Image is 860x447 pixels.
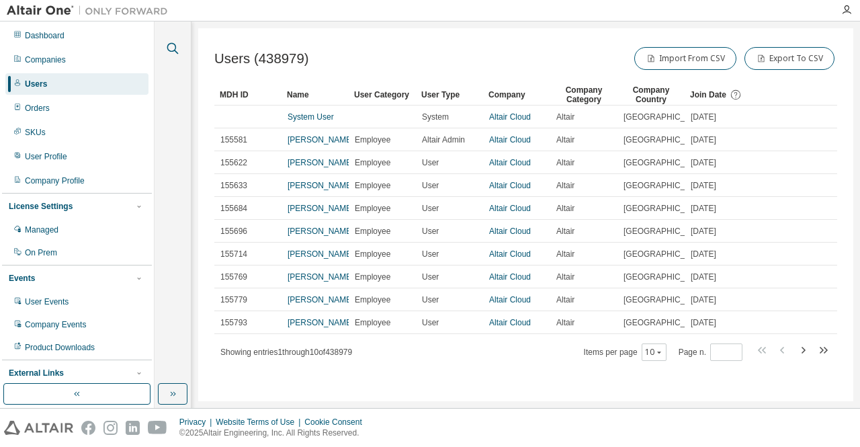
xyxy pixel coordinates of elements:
span: Join Date [690,90,726,99]
span: [GEOGRAPHIC_DATA] [623,180,707,191]
p: © 2025 Altair Engineering, Inc. All Rights Reserved. [179,428,370,439]
span: [DATE] [691,157,716,168]
span: [DATE] [691,180,716,191]
div: Company Profile [25,175,85,186]
a: Altair Cloud [489,204,531,213]
a: [PERSON_NAME] [288,249,354,259]
div: Companies [25,54,66,65]
div: Events [9,273,35,284]
img: altair_logo.svg [4,421,73,435]
span: User [422,180,439,191]
svg: Date when the user was first added or directly signed up. If the user was deleted and later re-ad... [730,89,742,101]
span: 155714 [220,249,247,259]
span: 155793 [220,317,247,328]
a: Altair Cloud [489,249,531,259]
span: [GEOGRAPHIC_DATA] [623,134,707,145]
a: [PERSON_NAME] [288,204,354,213]
span: 155696 [220,226,247,237]
span: 155581 [220,134,247,145]
div: User Category [354,84,411,106]
span: User [422,317,439,328]
span: Items per page [584,343,666,361]
div: Dashboard [25,30,64,41]
div: MDH ID [220,84,276,106]
span: Altair [556,180,574,191]
span: Employee [355,180,390,191]
div: Cookie Consent [304,417,370,428]
span: User [422,249,439,259]
a: [PERSON_NAME] [288,318,354,327]
span: 155633 [220,180,247,191]
div: User Profile [25,151,67,162]
div: License Settings [9,201,73,212]
a: Altair Cloud [489,158,531,167]
a: System User [288,112,334,122]
span: Employee [355,272,390,282]
a: [PERSON_NAME] [288,227,354,236]
span: User [422,294,439,305]
div: SKUs [25,127,46,138]
span: [GEOGRAPHIC_DATA] [623,317,707,328]
span: [GEOGRAPHIC_DATA] [623,157,707,168]
div: Website Terms of Use [216,417,304,428]
div: Orders [25,103,50,114]
span: Altair [556,134,574,145]
img: youtube.svg [148,421,167,435]
a: Altair Cloud [489,112,531,122]
a: [PERSON_NAME] [288,295,354,304]
a: Altair Cloud [489,227,531,236]
a: [PERSON_NAME] [288,158,354,167]
div: User Events [25,296,69,307]
div: User Type [421,84,478,106]
span: [GEOGRAPHIC_DATA] [623,226,707,237]
img: facebook.svg [81,421,95,435]
span: Altair [556,317,574,328]
span: [DATE] [691,294,716,305]
span: Altair [556,157,574,168]
span: [DATE] [691,203,716,214]
img: instagram.svg [103,421,118,435]
span: [DATE] [691,134,716,145]
span: [GEOGRAPHIC_DATA] [623,112,707,122]
img: Altair One [7,4,175,17]
span: Employee [355,134,390,145]
span: Altair [556,203,574,214]
span: [GEOGRAPHIC_DATA] [623,203,707,214]
span: [DATE] [691,226,716,237]
span: User [422,203,439,214]
span: Employee [355,294,390,305]
span: Employee [355,203,390,214]
button: Import From CSV [634,47,736,70]
span: [DATE] [691,317,716,328]
span: 155779 [220,294,247,305]
span: [DATE] [691,112,716,122]
div: Managed [25,225,58,235]
span: Altair [556,226,574,237]
a: Altair Cloud [489,181,531,190]
span: Showing entries 1 through 10 of 438979 [220,348,352,357]
span: Users (438979) [214,51,309,67]
div: Company Events [25,319,86,330]
span: Employee [355,157,390,168]
div: External Links [9,368,64,378]
a: [PERSON_NAME] [288,181,354,190]
a: Altair Cloud [489,295,531,304]
div: Company Category [556,84,612,106]
span: Altair [556,249,574,259]
div: Company [488,84,545,106]
a: Altair Cloud [489,318,531,327]
button: Export To CSV [744,47,834,70]
a: [PERSON_NAME] [288,135,354,145]
button: 10 [645,347,663,358]
span: 155769 [220,272,247,282]
span: Altair [556,112,574,122]
span: Page n. [679,343,742,361]
span: User [422,272,439,282]
span: Altair [556,294,574,305]
span: [DATE] [691,249,716,259]
span: 155622 [220,157,247,168]
span: Employee [355,249,390,259]
div: Privacy [179,417,216,428]
div: Company Country [623,84,679,106]
span: [GEOGRAPHIC_DATA] [623,294,707,305]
